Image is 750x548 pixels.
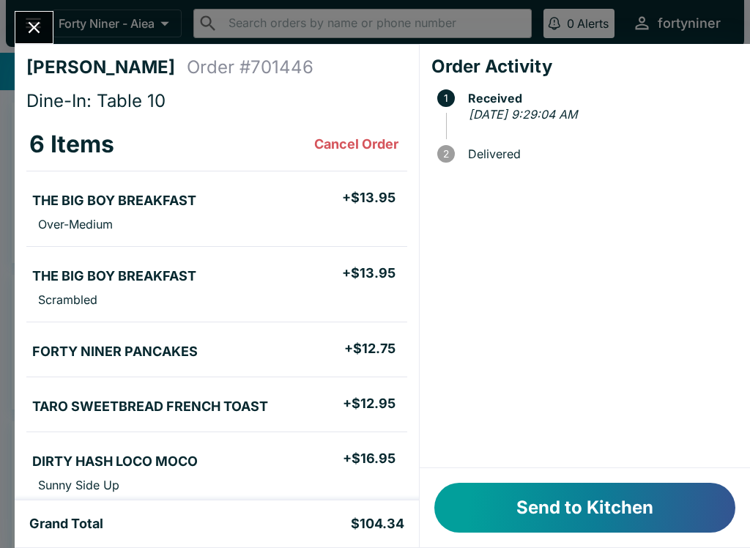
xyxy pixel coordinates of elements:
[29,515,103,533] h5: Grand Total
[461,92,738,105] span: Received
[461,147,738,160] span: Delivered
[444,92,448,104] text: 1
[342,189,396,207] h5: + $13.95
[29,130,114,159] h3: 6 Items
[434,483,735,533] button: Send to Kitchen
[32,192,196,210] h5: THE BIG BOY BREAKFAST
[38,292,97,307] p: Scrambled
[431,56,738,78] h4: Order Activity
[15,12,53,43] button: Close
[308,130,404,159] button: Cancel Order
[351,515,404,533] h5: $104.34
[443,148,449,160] text: 2
[344,340,396,358] h5: + $12.75
[342,264,396,282] h5: + $13.95
[32,267,196,285] h5: THE BIG BOY BREAKFAST
[26,56,187,78] h4: [PERSON_NAME]
[32,343,198,360] h5: FORTY NINER PANCAKES
[38,478,119,492] p: Sunny Side Up
[38,217,113,232] p: Over-Medium
[187,56,313,78] h4: Order # 701446
[32,398,268,415] h5: TARO SWEETBREAD FRENCH TOAST
[32,453,198,470] h5: DIRTY HASH LOCO MOCO
[26,90,166,111] span: Dine-In: Table 10
[343,450,396,467] h5: + $16.95
[469,107,577,122] em: [DATE] 9:29:04 AM
[343,395,396,412] h5: + $12.95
